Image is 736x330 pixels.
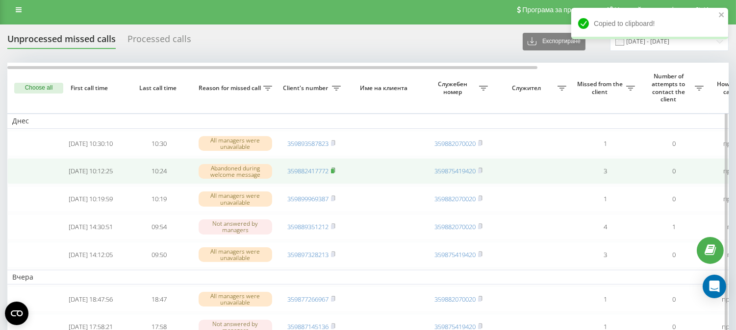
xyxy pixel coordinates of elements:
[199,191,272,206] div: All managers were unavailable
[199,136,272,151] div: All managers were unavailable
[434,295,476,304] a: 359882070020
[14,83,63,94] button: Choose all
[703,275,726,298] div: Open Intercom Messenger
[199,292,272,306] div: All managers were unavailable
[199,247,272,262] div: All managers were unavailable
[522,6,597,14] span: Програма за препоръки
[287,166,329,175] a: 359882417772
[434,250,476,259] a: 359875419420
[640,286,709,312] td: 0
[56,242,125,268] td: [DATE] 14:12:05
[704,6,723,14] span: Изход
[434,222,476,231] a: 359882070020
[287,250,329,259] a: 359897328213
[64,84,117,92] span: First call time
[571,158,640,184] td: 3
[56,131,125,157] td: [DATE] 10:30:10
[125,286,194,312] td: 18:47
[125,242,194,268] td: 09:50
[56,214,125,240] td: [DATE] 14:30:51
[354,84,416,92] span: Име на клиента
[576,80,626,95] span: Missed from the client
[640,131,709,157] td: 0
[199,84,263,92] span: Reason for missed call
[571,131,640,157] td: 1
[640,158,709,184] td: 0
[498,84,558,92] span: Служител
[125,131,194,157] td: 10:30
[133,84,186,92] span: Last call time
[199,164,272,179] div: Abandoned during welcome message
[718,11,725,20] button: close
[640,186,709,212] td: 0
[523,33,585,50] button: Експортиране
[287,295,329,304] a: 359877266967
[5,302,28,325] button: Open CMP widget
[125,214,194,240] td: 09:54
[645,72,695,103] span: Number of attempts to contact the client
[571,242,640,268] td: 3
[127,34,191,49] div: Processed calls
[282,84,332,92] span: Client's number
[571,8,728,39] div: Copied to clipboard!
[287,139,329,148] a: 359893587823
[56,158,125,184] td: [DATE] 10:12:25
[199,219,272,234] div: Not answered by managers
[429,80,479,95] span: Служебен номер
[125,158,194,184] td: 10:24
[571,286,640,312] td: 1
[614,6,687,14] span: Настройки на профила
[7,34,116,49] div: Unprocessed missed calls
[434,166,476,175] a: 359875419420
[56,186,125,212] td: [DATE] 10:19:59
[287,222,329,231] a: 359889351212
[571,186,640,212] td: 1
[571,214,640,240] td: 4
[640,242,709,268] td: 0
[287,194,329,203] a: 359899969387
[434,139,476,148] a: 359882070020
[434,194,476,203] a: 359882070020
[56,286,125,312] td: [DATE] 18:47:56
[640,214,709,240] td: 1
[125,186,194,212] td: 10:19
